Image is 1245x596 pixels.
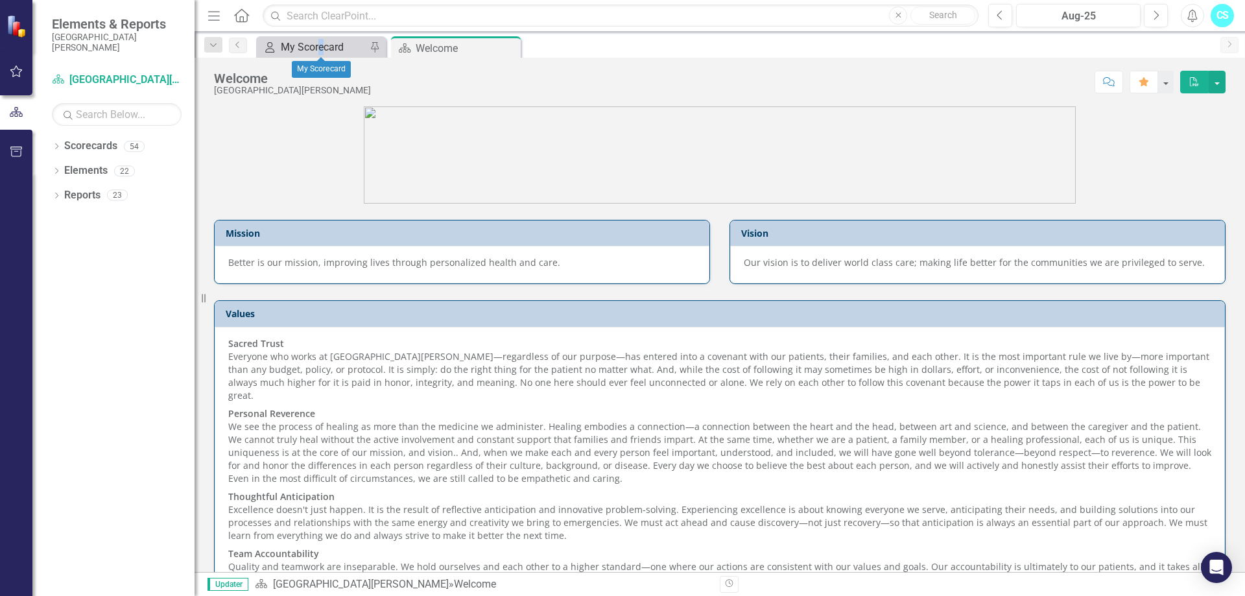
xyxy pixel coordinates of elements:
[259,39,366,55] a: My Scorecard
[929,10,957,20] span: Search
[454,578,496,590] div: Welcome
[1211,4,1234,27] button: CS
[114,165,135,176] div: 22
[107,190,128,201] div: 23
[52,32,182,53] small: [GEOGRAPHIC_DATA][PERSON_NAME]
[273,578,449,590] a: [GEOGRAPHIC_DATA][PERSON_NAME]
[64,188,101,203] a: Reports
[6,14,29,37] img: ClearPoint Strategy
[52,103,182,126] input: Search Below...
[52,73,182,88] a: [GEOGRAPHIC_DATA][PERSON_NAME]
[281,39,366,55] div: My Scorecard
[263,5,978,27] input: Search ClearPoint...
[226,228,703,238] h3: Mission
[52,16,182,32] span: Elements & Reports
[910,6,975,25] button: Search
[228,337,284,350] strong: Sacred Trust
[255,577,710,592] div: »
[228,545,1211,589] p: Quality and teamwork are inseparable. We hold ourselves and each other to a higher standard—one w...
[744,256,1211,269] p: Our vision is to deliver world class care; making life better for the communities we are privileg...
[64,163,108,178] a: Elements
[292,61,351,78] div: My Scorecard
[1016,4,1141,27] button: Aug-25
[214,86,371,95] div: [GEOGRAPHIC_DATA][PERSON_NAME]
[416,40,517,56] div: Welcome
[1201,552,1232,583] div: Open Intercom Messenger
[207,578,248,591] span: Updater
[364,106,1076,204] img: SJRMC%20new%20logo%203.jpg
[228,490,335,503] strong: Thoughtful Anticipation
[64,139,117,154] a: Scorecards
[228,405,1211,488] p: We see the process of healing as more than the medicine we administer. Healing embodies a connect...
[228,256,696,269] p: Better is our mission, improving lives through personalized health and care.
[214,71,371,86] div: Welcome
[228,337,1211,405] p: Everyone who works at [GEOGRAPHIC_DATA][PERSON_NAME]—regardless of our purpose—has entered into a...
[226,309,1218,318] h3: Values
[1021,8,1136,24] div: Aug-25
[741,228,1218,238] h3: Vision
[228,547,319,560] strong: Team Accountability
[124,141,145,152] div: 54
[228,488,1211,545] p: Excellence doesn't just happen. It is the result of reflective anticipation and innovative proble...
[228,407,315,420] strong: Personal Reverence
